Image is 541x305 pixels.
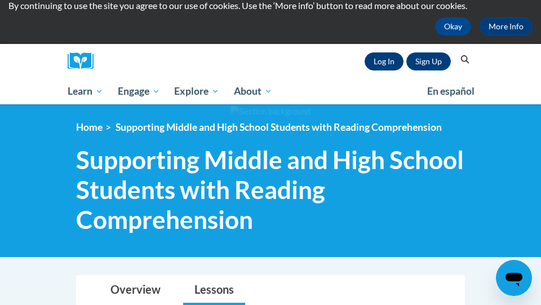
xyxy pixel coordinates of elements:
[76,121,103,133] a: Home
[60,78,110,104] a: Learn
[496,260,532,296] iframe: Button to launch messaging window
[227,78,280,104] a: About
[110,78,167,104] a: Engage
[456,53,473,67] button: Search
[68,85,103,98] span: Learn
[118,85,160,98] span: Engage
[59,78,482,104] div: Main menu
[68,52,101,70] img: Logo brand
[174,85,219,98] span: Explore
[76,145,465,234] span: Supporting Middle and High School Students with Reading Comprehension
[427,85,475,97] span: En español
[406,52,451,70] a: Register
[480,17,533,36] a: More Info
[435,17,471,36] button: Okay
[230,105,311,118] img: Section background
[68,52,101,70] a: Cox Campus
[116,121,442,133] span: Supporting Middle and High School Students with Reading Comprehension
[234,85,272,98] span: About
[167,78,227,104] a: Explore
[420,79,482,103] a: En español
[365,52,403,70] a: Log In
